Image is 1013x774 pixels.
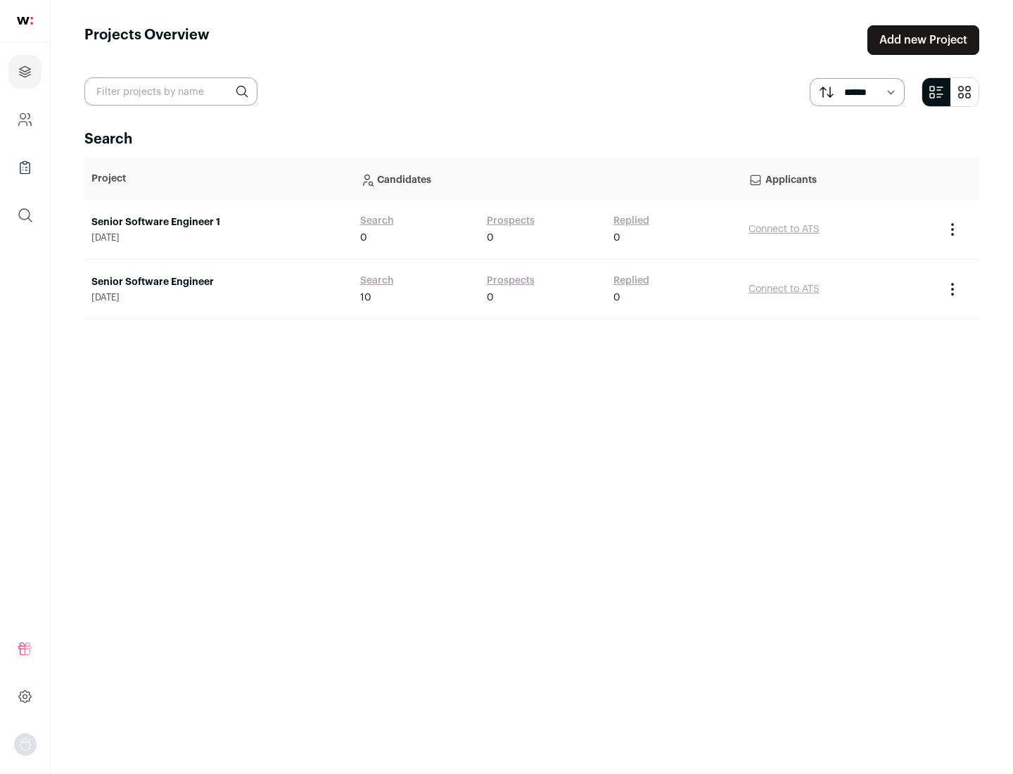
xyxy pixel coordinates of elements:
[487,214,535,228] a: Prospects
[360,291,371,305] span: 10
[944,281,961,298] button: Project Actions
[91,232,346,243] span: [DATE]
[91,172,346,186] p: Project
[84,129,979,149] h2: Search
[360,274,394,288] a: Search
[91,275,346,289] a: Senior Software Engineer
[613,231,620,245] span: 0
[14,733,37,756] img: nopic.png
[613,214,649,228] a: Replied
[748,165,930,193] p: Applicants
[487,231,494,245] span: 0
[14,733,37,756] button: Open dropdown
[8,55,42,89] a: Projects
[84,25,210,55] h1: Projects Overview
[91,292,346,303] span: [DATE]
[487,291,494,305] span: 0
[867,25,979,55] a: Add new Project
[613,291,620,305] span: 0
[17,17,33,25] img: wellfound-shorthand-0d5821cbd27db2630d0214b213865d53afaa358527fdda9d0ea32b1df1b89c2c.svg
[360,231,367,245] span: 0
[91,215,346,229] a: Senior Software Engineer 1
[613,274,649,288] a: Replied
[944,221,961,238] button: Project Actions
[748,224,820,234] a: Connect to ATS
[8,103,42,137] a: Company and ATS Settings
[360,214,394,228] a: Search
[8,151,42,184] a: Company Lists
[487,274,535,288] a: Prospects
[84,77,257,106] input: Filter projects by name
[748,284,820,294] a: Connect to ATS
[360,165,734,193] p: Candidates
